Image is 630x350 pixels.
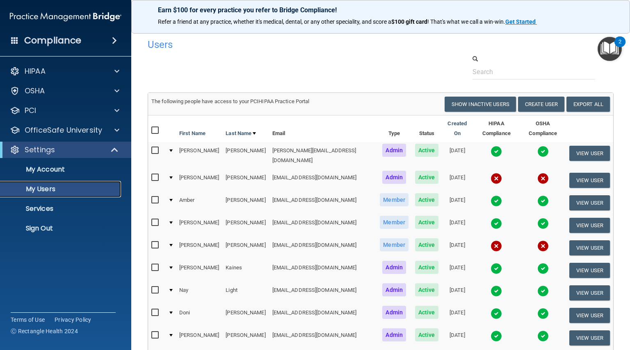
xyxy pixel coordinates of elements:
[269,327,377,349] td: [EMAIL_ADDRESS][DOMAIN_NAME]
[25,66,46,76] p: HIPAA
[176,282,222,304] td: Nay
[25,145,55,155] p: Settings
[269,169,377,192] td: [EMAIL_ADDRESS][DOMAIN_NAME]
[179,129,205,138] a: First Name
[11,327,78,335] span: Ⓒ Rectangle Health 2024
[537,173,549,184] img: cross.ca9f0e7f.svg
[222,214,269,237] td: [PERSON_NAME]
[176,214,222,237] td: [PERSON_NAME]
[269,115,377,142] th: Email
[619,42,621,52] div: 2
[222,282,269,304] td: Light
[505,18,536,25] strong: Get Started
[415,283,438,296] span: Active
[569,218,610,233] button: View User
[415,216,438,229] span: Active
[569,285,610,300] button: View User
[442,304,473,327] td: [DATE]
[391,18,427,25] strong: $100 gift card
[380,238,409,251] span: Member
[415,144,438,157] span: Active
[10,86,119,96] a: OSHA
[442,282,473,304] td: [DATE]
[382,328,406,341] span: Admin
[176,304,222,327] td: Doni
[10,106,119,115] a: PCI
[226,129,256,138] a: Last Name
[269,214,377,237] td: [EMAIL_ADDRESS][DOMAIN_NAME]
[491,285,502,297] img: tick.e7d51cea.svg
[415,238,438,251] span: Active
[222,192,269,214] td: [PERSON_NAME]
[151,98,310,104] span: The following people have access to your PCIHIPAA Practice Portal
[380,193,409,206] span: Member
[222,327,269,349] td: [PERSON_NAME]
[269,192,377,214] td: [EMAIL_ADDRESS][DOMAIN_NAME]
[10,125,119,135] a: OfficeSafe University
[537,285,549,297] img: tick.e7d51cea.svg
[222,169,269,192] td: [PERSON_NAME]
[25,86,45,96] p: OSHA
[569,263,610,278] button: View User
[491,263,502,274] img: tick.e7d51cea.svg
[222,259,269,282] td: Kaines
[222,142,269,169] td: [PERSON_NAME]
[5,205,117,213] p: Services
[537,263,549,274] img: tick.e7d51cea.svg
[566,97,610,112] a: Export All
[537,308,549,319] img: tick.e7d51cea.svg
[412,115,442,142] th: Status
[269,237,377,259] td: [EMAIL_ADDRESS][DOMAIN_NAME]
[518,97,564,112] button: Create User
[415,328,438,341] span: Active
[415,193,438,206] span: Active
[415,261,438,274] span: Active
[222,304,269,327] td: [PERSON_NAME]
[11,316,45,324] a: Terms of Use
[505,18,537,25] a: Get Started
[158,6,603,14] p: Earn $100 for every practice you refer to Bridge Compliance!
[269,304,377,327] td: [EMAIL_ADDRESS][DOMAIN_NAME]
[598,37,622,61] button: Open Resource Center, 2 new notifications
[569,330,610,345] button: View User
[569,146,610,161] button: View User
[491,173,502,184] img: cross.ca9f0e7f.svg
[442,259,473,282] td: [DATE]
[24,35,81,46] h4: Compliance
[10,9,121,25] img: PMB logo
[537,146,549,157] img: tick.e7d51cea.svg
[491,195,502,207] img: tick.e7d51cea.svg
[537,240,549,252] img: cross.ca9f0e7f.svg
[5,165,117,174] p: My Account
[148,39,414,50] h4: Users
[382,261,406,274] span: Admin
[382,283,406,296] span: Admin
[269,259,377,282] td: [EMAIL_ADDRESS][DOMAIN_NAME]
[382,171,406,184] span: Admin
[10,66,119,76] a: HIPAA
[377,115,412,142] th: Type
[442,327,473,349] td: [DATE]
[269,282,377,304] td: [EMAIL_ADDRESS][DOMAIN_NAME]
[569,195,610,210] button: View User
[569,240,610,255] button: View User
[442,169,473,192] td: [DATE]
[473,115,520,142] th: HIPAA Compliance
[491,330,502,342] img: tick.e7d51cea.svg
[442,214,473,237] td: [DATE]
[491,240,502,252] img: cross.ca9f0e7f.svg
[380,216,409,229] span: Member
[269,142,377,169] td: [PERSON_NAME][EMAIL_ADDRESS][DOMAIN_NAME]
[569,173,610,188] button: View User
[442,192,473,214] td: [DATE]
[222,237,269,259] td: [PERSON_NAME]
[415,171,438,184] span: Active
[472,64,595,79] input: Search
[176,142,222,169] td: [PERSON_NAME]
[176,237,222,259] td: [PERSON_NAME]
[25,106,36,115] p: PCI
[176,169,222,192] td: [PERSON_NAME]
[382,144,406,157] span: Admin
[5,185,117,193] p: My Users
[25,125,102,135] p: OfficeSafe University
